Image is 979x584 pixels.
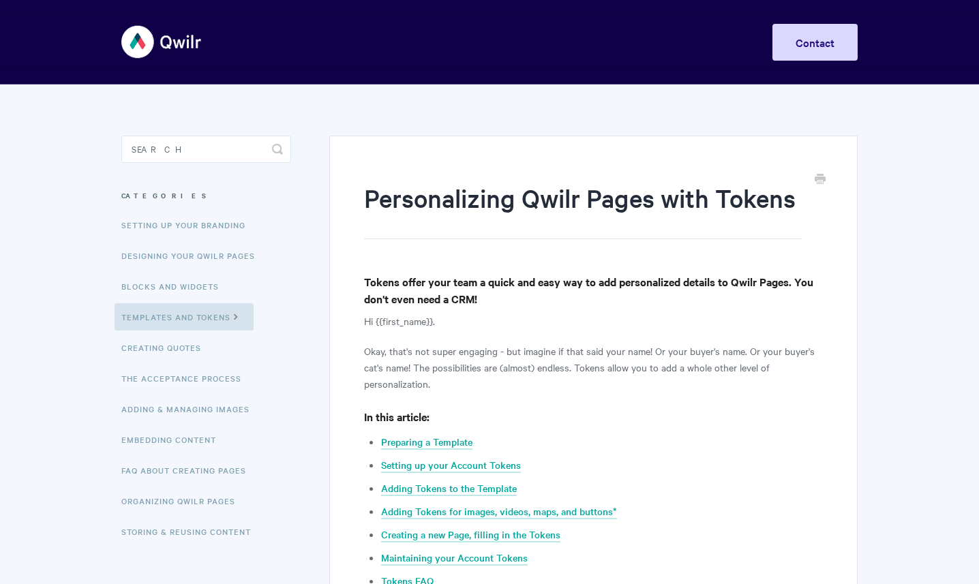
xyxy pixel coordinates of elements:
[381,527,560,542] a: Creating a new Page, filling in the Tokens
[381,481,517,496] a: Adding Tokens to the Template
[121,518,261,545] a: Storing & Reusing Content
[121,395,260,422] a: Adding & Managing Images
[121,457,256,484] a: FAQ About Creating Pages
[381,504,617,519] a: Adding Tokens for images, videos, maps, and buttons*
[121,365,252,392] a: The Acceptance Process
[121,487,245,514] a: Organizing Qwilr Pages
[121,334,211,361] a: Creating Quotes
[381,435,472,450] a: Preparing a Template
[364,273,823,307] h4: Tokens offer your team a quick and easy way to add personalized details to Qwilr Pages. You don't...
[121,136,291,163] input: Search
[381,551,528,566] a: Maintaining your Account Tokens
[115,303,254,331] a: Templates and Tokens
[121,273,229,300] a: Blocks and Widgets
[772,24,858,61] a: Contact
[381,458,521,473] a: Setting up your Account Tokens
[121,183,291,208] h3: Categories
[121,211,256,239] a: Setting up your Branding
[121,426,226,453] a: Embedding Content
[364,181,802,239] h1: Personalizing Qwilr Pages with Tokens
[364,408,823,425] h4: In this article:
[121,242,265,269] a: Designing Your Qwilr Pages
[815,172,826,187] a: Print this Article
[121,16,202,67] img: Qwilr Help Center
[364,313,823,329] p: Hi {{first_name}}.
[364,343,823,392] p: Okay, that's not super engaging - but imagine if that said your name! Or your buyer's name. Or yo...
